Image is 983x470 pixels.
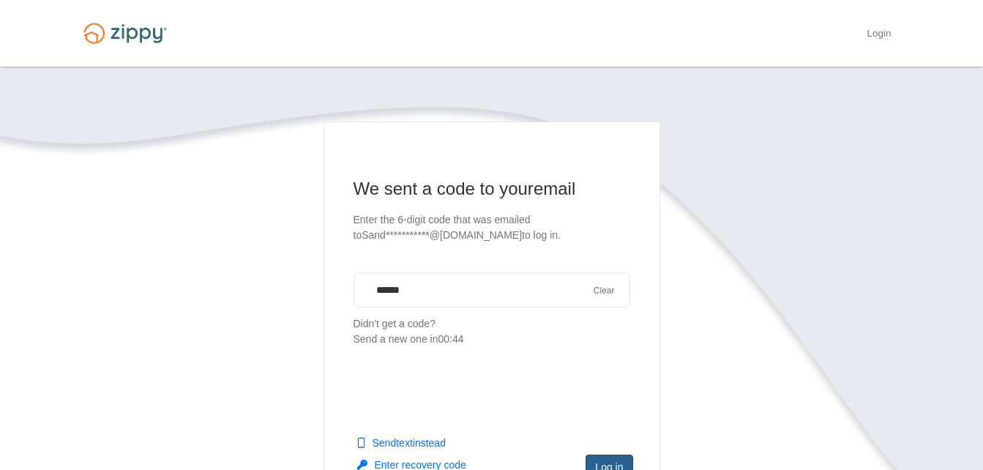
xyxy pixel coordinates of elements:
[867,28,891,42] a: Login
[589,284,619,298] button: Clear
[354,332,630,347] div: Send a new one in 00:44
[354,316,630,347] p: Didn't get a code?
[357,436,446,450] button: Sendtextinstead
[75,16,176,51] img: Logo
[354,177,630,201] h1: We sent a code to your email
[354,212,630,243] p: Enter the 6-digit code that was emailed to Sand***********@[DOMAIN_NAME] to log in.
